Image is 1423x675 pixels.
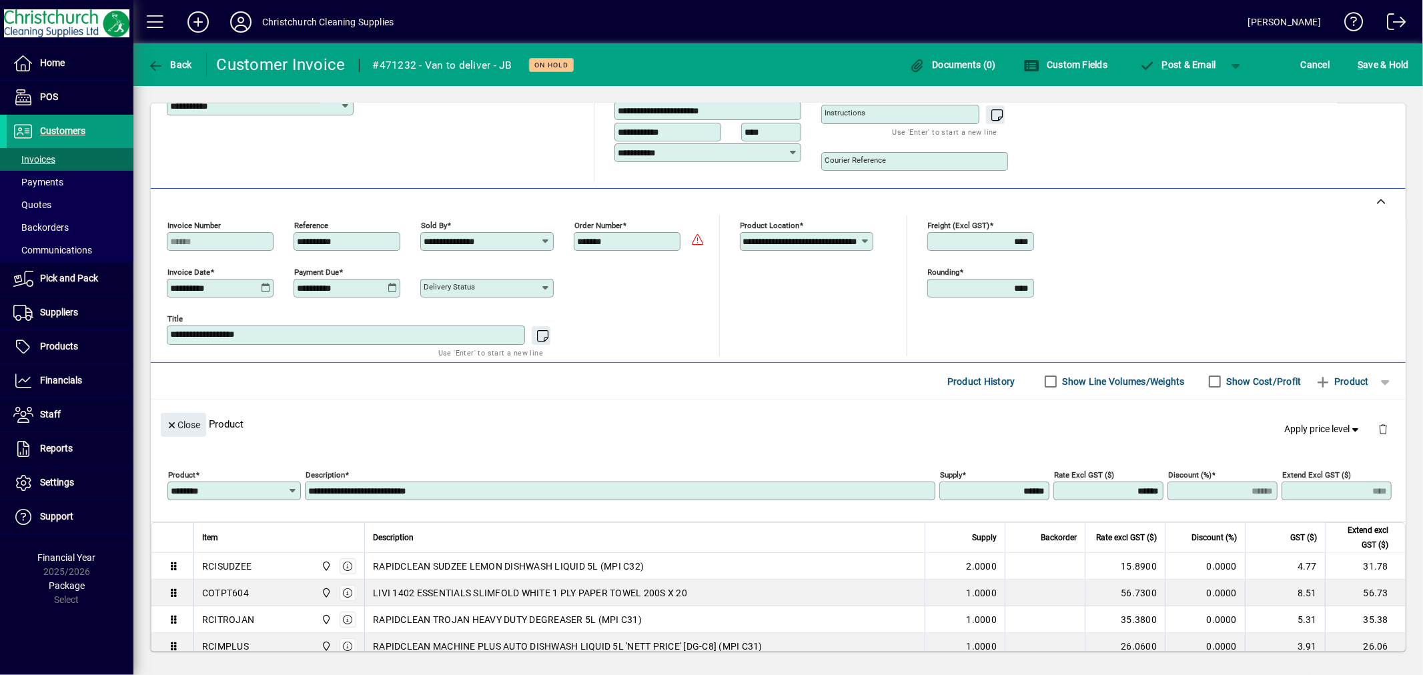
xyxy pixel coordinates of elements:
[40,125,85,136] span: Customers
[1060,375,1185,388] label: Show Line Volumes/Weights
[1315,371,1369,392] span: Product
[967,560,997,573] span: 2.0000
[262,11,394,33] div: Christchurch Cleaning Supplies
[1041,530,1077,545] span: Backorder
[7,364,133,398] a: Financials
[167,267,210,277] mat-label: Invoice date
[1192,530,1237,545] span: Discount (%)
[967,640,997,653] span: 1.0000
[166,414,201,436] span: Close
[373,530,414,545] span: Description
[7,216,133,239] a: Backorders
[13,222,69,233] span: Backorders
[1224,375,1302,388] label: Show Cost/Profit
[7,398,133,432] a: Staff
[1325,606,1405,633] td: 35.38
[306,470,345,480] mat-label: Description
[1162,59,1168,70] span: P
[1367,413,1399,445] button: Delete
[40,91,58,102] span: POS
[373,55,512,76] div: #471232 - Van to deliver - JB
[909,59,996,70] span: Documents (0)
[967,586,997,600] span: 1.0000
[40,375,82,386] span: Financials
[318,612,333,627] span: Christchurch Cleaning Supplies Ltd
[1165,553,1245,580] td: 0.0000
[7,466,133,500] a: Settings
[1354,53,1412,77] button: Save & Hold
[1325,633,1405,660] td: 26.06
[202,586,249,600] div: COTPT604
[741,221,800,230] mat-label: Product location
[157,418,209,430] app-page-header-button: Close
[1165,580,1245,606] td: 0.0000
[906,53,999,77] button: Documents (0)
[1139,59,1216,70] span: ost & Email
[13,154,55,165] span: Invoices
[40,511,73,522] span: Support
[373,613,642,626] span: RAPIDCLEAN TROJAN HEAVY DUTY DEGREASER 5L (MPI C31)
[942,370,1021,394] button: Product History
[1165,606,1245,633] td: 0.0000
[1358,54,1409,75] span: ave & Hold
[967,613,997,626] span: 1.0000
[13,245,92,255] span: Communications
[1165,633,1245,660] td: 0.0000
[438,345,543,360] mat-hint: Use 'Enter' to start a new line
[40,57,65,68] span: Home
[294,221,328,230] mat-label: Reference
[574,221,622,230] mat-label: Order number
[1334,3,1364,46] a: Knowledge Base
[7,432,133,466] a: Reports
[928,267,960,277] mat-label: Rounding
[294,267,339,277] mat-label: Payment due
[1093,560,1157,573] div: 15.8900
[318,639,333,654] span: Christchurch Cleaning Supplies Ltd
[940,470,962,480] mat-label: Supply
[1096,530,1157,545] span: Rate excl GST ($)
[1377,3,1406,46] a: Logout
[1168,470,1212,480] mat-label: Discount (%)
[219,10,262,34] button: Profile
[1325,580,1405,606] td: 56.73
[1021,53,1111,77] button: Custom Fields
[1367,423,1399,435] app-page-header-button: Delete
[1301,54,1330,75] span: Cancel
[40,273,98,283] span: Pick and Pack
[1325,553,1405,580] td: 31.78
[7,500,133,534] a: Support
[40,409,61,420] span: Staff
[1334,523,1388,552] span: Extend excl GST ($)
[7,47,133,80] a: Home
[7,171,133,193] a: Payments
[318,586,333,600] span: Christchurch Cleaning Supplies Ltd
[825,108,865,117] mat-label: Instructions
[202,640,249,653] div: RCIMPLUS
[1308,370,1376,394] button: Product
[161,413,206,437] button: Close
[217,54,346,75] div: Customer Invoice
[1245,606,1325,633] td: 5.31
[40,477,74,488] span: Settings
[7,239,133,261] a: Communications
[1054,470,1114,480] mat-label: Rate excl GST ($)
[151,400,1406,448] div: Product
[373,640,763,653] span: RAPIDCLEAN MACHINE PLUS AUTO DISHWASH LIQUID 5L 'NETT PRICE' [DG-C8] (MPI C31)
[1248,11,1321,33] div: [PERSON_NAME]
[7,330,133,364] a: Products
[1280,418,1368,442] button: Apply price level
[133,53,207,77] app-page-header-button: Back
[928,221,990,230] mat-label: Freight (excl GST)
[167,221,221,230] mat-label: Invoice number
[168,470,195,480] mat-label: Product
[1132,53,1223,77] button: Post & Email
[1245,553,1325,580] td: 4.77
[1358,59,1363,70] span: S
[40,341,78,352] span: Products
[7,296,133,329] a: Suppliers
[7,193,133,216] a: Quotes
[1093,613,1157,626] div: 35.3800
[1285,422,1362,436] span: Apply price level
[40,443,73,454] span: Reports
[1093,586,1157,600] div: 56.7300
